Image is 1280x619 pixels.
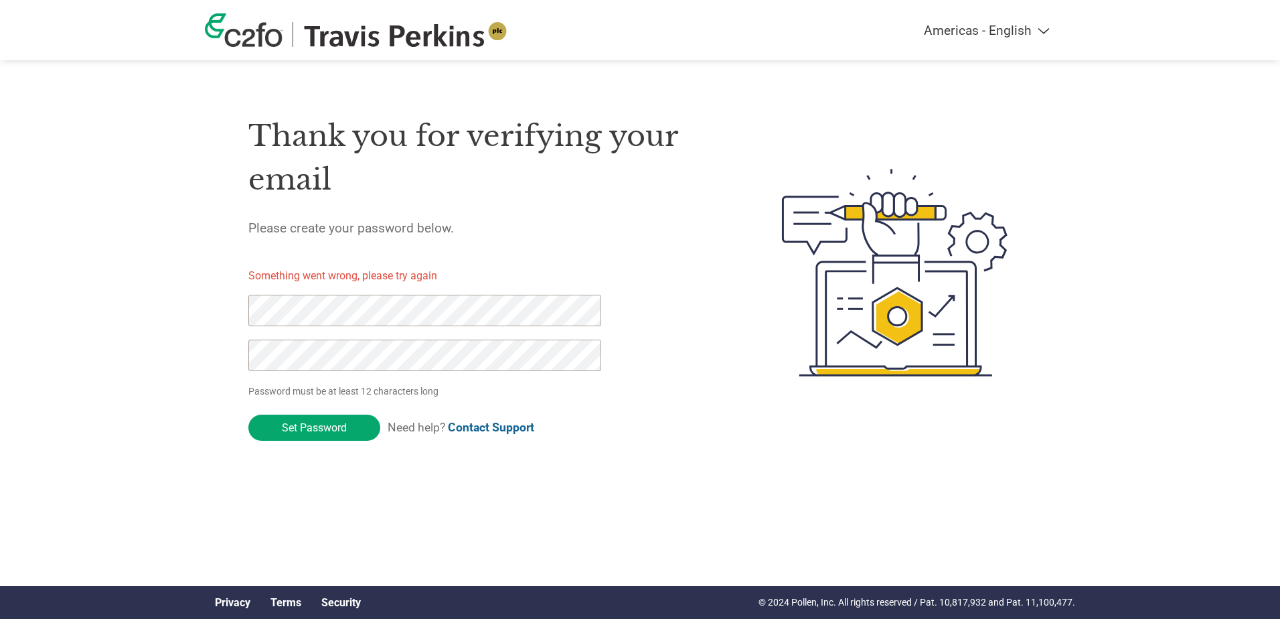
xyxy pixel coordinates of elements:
[758,596,1075,610] p: © 2024 Pollen, Inc. All rights reserved / Pat. 10,817,932 and Pat. 11,100,477.
[248,115,718,201] h1: Thank you for verifying your email
[758,95,1032,450] img: create-password
[248,385,606,399] p: Password must be at least 12 characters long
[303,22,507,47] img: Travis Perkins
[270,596,301,609] a: Terms
[205,13,283,47] img: c2fo logo
[248,268,625,284] p: Something went wrong, please try again
[248,220,718,236] h5: Please create your password below.
[248,415,380,441] input: Set Password
[215,596,250,609] a: Privacy
[321,596,361,609] a: Security
[448,421,534,434] a: Contact Support
[388,421,534,434] span: Need help?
